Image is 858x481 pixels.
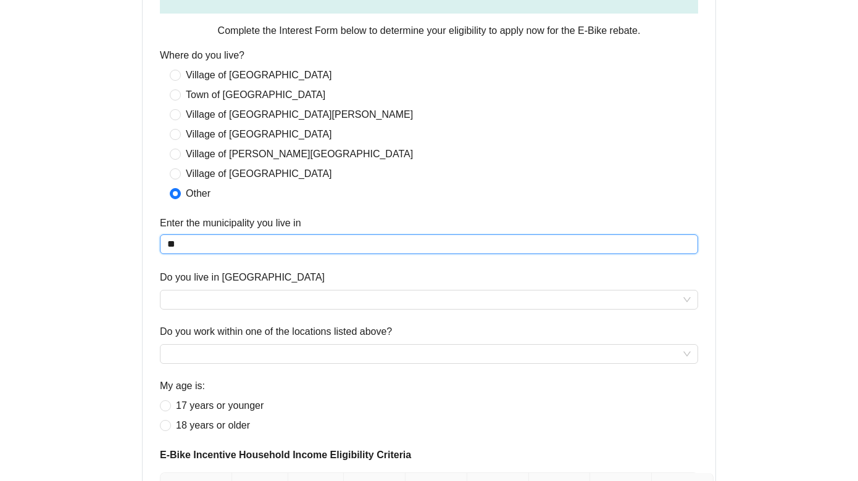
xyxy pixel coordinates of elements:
[160,324,392,339] label: Do you work within one of the locations listed above?
[160,216,301,231] label: Enter the municipality you live in
[160,270,325,285] label: Do you live in Westchester County
[160,448,698,462] span: E-Bike Incentive Household Income Eligibility Criteria
[160,379,205,393] label: My age is:
[160,234,698,254] input: Enter the municipality you live in
[181,186,215,201] span: Other
[181,107,418,122] span: Village of [GEOGRAPHIC_DATA][PERSON_NAME]
[160,23,698,38] p: Complete the Interest Form below to determine your eligibility to apply now for the E-Bike rebate.
[181,88,330,102] span: Town of [GEOGRAPHIC_DATA]
[181,166,337,181] span: Village of [GEOGRAPHIC_DATA]
[171,398,269,413] span: 17 years or younger
[181,147,418,162] span: Village of [PERSON_NAME][GEOGRAPHIC_DATA]
[160,48,244,63] label: Where do you live?
[171,418,255,433] span: 18 years or older
[181,68,337,83] span: Village of [GEOGRAPHIC_DATA]
[181,127,337,142] span: Village of [GEOGRAPHIC_DATA]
